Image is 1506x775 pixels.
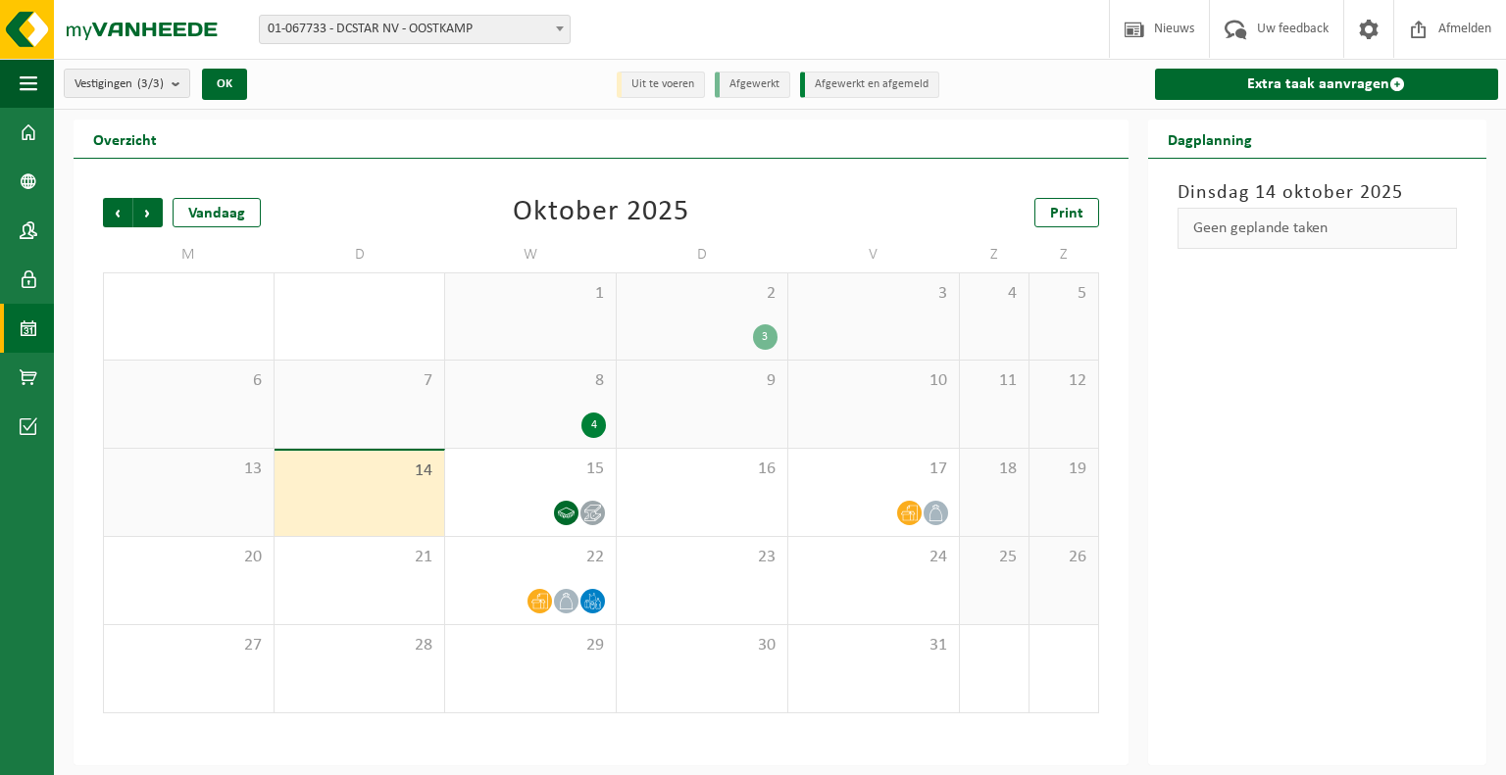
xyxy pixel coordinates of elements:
[133,198,163,227] span: Volgende
[1178,178,1457,208] h3: Dinsdag 14 oktober 2025
[114,547,264,568] span: 20
[581,412,606,438] div: 4
[103,237,275,272] td: M
[1148,120,1272,158] h2: Dagplanning
[114,635,264,656] span: 27
[1050,206,1083,221] span: Print
[74,120,176,158] h2: Overzicht
[103,198,132,227] span: Vorige
[455,547,606,568] span: 22
[970,370,1019,392] span: 11
[114,370,264,392] span: 6
[455,370,606,392] span: 8
[260,16,570,43] span: 01-067733 - DCSTAR NV - OOSTKAMP
[617,237,788,272] td: D
[798,635,949,656] span: 31
[627,283,778,305] span: 2
[64,69,190,98] button: Vestigingen(3/3)
[1034,198,1099,227] a: Print
[800,72,939,98] li: Afgewerkt en afgemeld
[753,324,778,350] div: 3
[627,370,778,392] span: 9
[455,635,606,656] span: 29
[798,547,949,568] span: 24
[284,547,435,568] span: 21
[513,198,689,227] div: Oktober 2025
[960,237,1029,272] td: Z
[627,635,778,656] span: 30
[1178,208,1457,249] div: Geen geplande taken
[75,70,164,99] span: Vestigingen
[798,370,949,392] span: 10
[455,459,606,480] span: 15
[970,547,1019,568] span: 25
[455,283,606,305] span: 1
[202,69,247,100] button: OK
[798,283,949,305] span: 3
[627,459,778,480] span: 16
[259,15,571,44] span: 01-067733 - DCSTAR NV - OOSTKAMP
[1039,283,1088,305] span: 5
[1039,459,1088,480] span: 19
[1039,370,1088,392] span: 12
[617,72,705,98] li: Uit te voeren
[1155,69,1498,100] a: Extra taak aanvragen
[173,198,261,227] div: Vandaag
[445,237,617,272] td: W
[114,459,264,480] span: 13
[1039,547,1088,568] span: 26
[284,370,435,392] span: 7
[715,72,790,98] li: Afgewerkt
[627,547,778,568] span: 23
[788,237,960,272] td: V
[970,283,1019,305] span: 4
[275,237,446,272] td: D
[798,459,949,480] span: 17
[137,77,164,90] count: (3/3)
[1029,237,1099,272] td: Z
[284,635,435,656] span: 28
[284,460,435,482] span: 14
[970,459,1019,480] span: 18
